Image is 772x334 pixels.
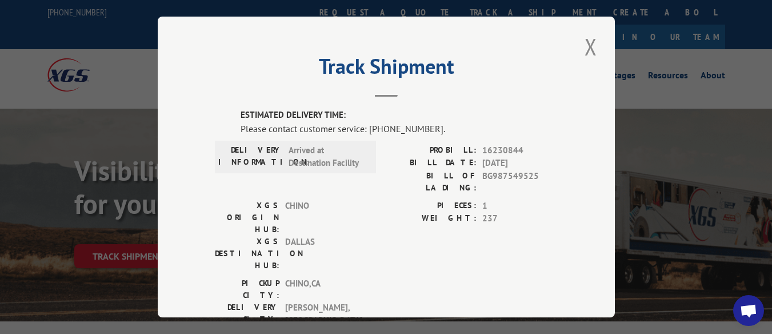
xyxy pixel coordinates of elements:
[215,277,279,301] label: PICKUP CITY:
[215,200,279,236] label: XGS ORIGIN HUB:
[215,58,558,80] h2: Track Shipment
[218,144,283,170] label: DELIVERY INFORMATION:
[733,295,764,326] a: Open chat
[482,144,558,157] span: 16230844
[289,144,366,170] span: Arrived at Destination Facility
[285,200,362,236] span: CHINO
[215,236,279,272] label: XGS DESTINATION HUB:
[386,157,477,170] label: BILL DATE:
[386,212,477,225] label: WEIGHT:
[581,31,601,62] button: Close modal
[215,301,279,327] label: DELIVERY CITY:
[386,170,477,194] label: BILL OF LADING:
[482,170,558,194] span: BG987549525
[285,301,362,327] span: [PERSON_NAME] , [GEOGRAPHIC_DATA]
[482,212,558,225] span: 237
[285,236,362,272] span: DALLAS
[386,144,477,157] label: PROBILL:
[285,277,362,301] span: CHINO , CA
[482,200,558,213] span: 1
[482,157,558,170] span: [DATE]
[241,122,558,136] div: Please contact customer service: [PHONE_NUMBER].
[386,200,477,213] label: PIECES:
[241,109,558,122] label: ESTIMATED DELIVERY TIME:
